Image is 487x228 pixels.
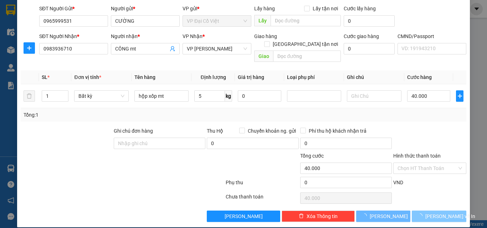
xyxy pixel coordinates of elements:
[24,90,35,102] button: delete
[254,51,273,62] span: Giao
[362,213,370,218] span: loading
[201,74,226,80] span: Định lượng
[254,6,275,11] span: Lấy hàng
[254,15,271,26] span: Lấy
[187,16,247,26] span: VP Đại Cồ Việt
[425,212,475,220] span: [PERSON_NAME] và In
[356,211,411,222] button: [PERSON_NAME]
[114,138,205,149] input: Ghi chú đơn hàng
[238,74,264,80] span: Giá trị hàng
[39,32,108,40] div: SĐT Người Nhận
[24,45,35,51] span: plus
[299,213,304,219] span: delete
[111,5,180,12] div: Người gửi
[347,90,401,102] input: Ghi Chú
[78,91,124,101] span: Bất kỳ
[24,42,35,54] button: plus
[370,212,408,220] span: [PERSON_NAME]
[183,33,203,39] span: VP Nhận
[254,33,277,39] span: Giao hàng
[207,211,280,222] button: [PERSON_NAME]
[282,211,355,222] button: deleteXóa Thông tin
[74,74,101,80] span: Đơn vị tính
[306,127,369,135] span: Phí thu hộ khách nhận trả
[42,74,47,80] span: SL
[456,90,463,102] button: plus
[412,211,466,222] button: [PERSON_NAME] và In
[417,213,425,218] span: loading
[284,70,344,84] th: Loại phụ phí
[344,43,395,54] input: Cước giao hàng
[238,90,281,102] input: 0
[225,90,232,102] span: kg
[398,32,466,40] div: CMND/Passport
[344,15,395,27] input: Cước lấy hàng
[273,51,341,62] input: Dọc đường
[225,212,263,220] span: [PERSON_NAME]
[307,212,338,220] span: Xóa Thông tin
[24,111,189,119] div: Tổng: 1
[270,40,341,48] span: [GEOGRAPHIC_DATA] tận nơi
[183,5,251,12] div: VP gửi
[344,70,404,84] th: Ghi chú
[393,153,441,159] label: Hình thức thanh toán
[300,153,324,159] span: Tổng cước
[225,179,299,191] div: Phụ thu
[187,43,247,54] span: VP Hoàng Gia
[134,90,189,102] input: VD: Bàn, Ghế
[134,74,155,80] span: Tên hàng
[393,180,403,185] span: VND
[39,5,108,12] div: SĐT Người Gửi
[271,15,341,26] input: Dọc đường
[407,74,432,80] span: Cước hàng
[344,6,376,11] label: Cước lấy hàng
[111,32,180,40] div: Người nhận
[344,33,379,39] label: Cước giao hàng
[114,128,153,134] label: Ghi chú đơn hàng
[207,128,223,134] span: Thu Hộ
[456,93,463,99] span: plus
[310,5,341,12] span: Lấy tận nơi
[170,46,175,52] span: user-add
[225,193,299,205] div: Chưa thanh toán
[245,127,299,135] span: Chuyển khoản ng. gửi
